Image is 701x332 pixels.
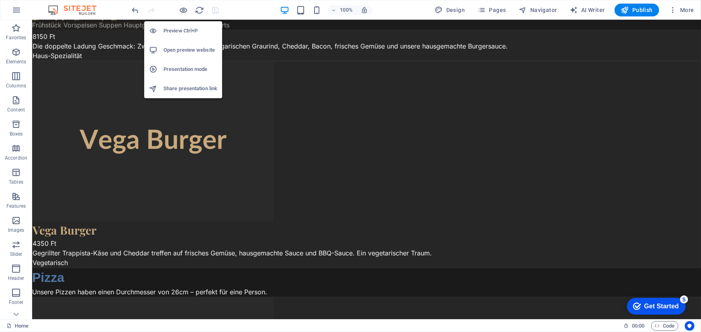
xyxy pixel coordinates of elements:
[6,83,26,89] p: Columns
[567,4,608,16] button: AI Writer
[10,131,23,137] p: Boxes
[195,5,204,15] button: reload
[478,6,506,14] span: Pages
[651,321,679,331] button: Code
[519,6,557,14] span: Navigator
[8,275,24,281] p: Header
[131,6,140,15] i: Undo: Change HTML (Ctrl+Z)
[638,323,639,329] span: :
[669,6,694,14] span: More
[615,4,659,16] button: Publish
[435,6,465,14] span: Design
[7,107,25,113] p: Content
[516,4,560,16] button: Navigator
[361,6,368,14] i: On resize automatically adjust zoom level to fit chosen device.
[6,59,27,65] p: Elements
[9,179,23,185] p: Tables
[632,321,644,331] span: 00 00
[432,4,468,16] button: Design
[340,5,353,15] h6: 100%
[9,299,23,306] p: Footer
[163,45,217,55] h6: Open preview website
[570,6,605,14] span: AI Writer
[6,321,29,331] a: Click to cancel selection. Double-click to open Pages
[621,6,653,14] span: Publish
[131,5,140,15] button: undo
[685,321,695,331] button: Usercentrics
[6,34,26,41] p: Favorites
[474,4,509,16] button: Pages
[328,5,356,15] button: 100%
[163,84,217,93] h6: Share presentation link
[655,321,675,331] span: Code
[163,26,217,36] h6: Preview Ctrl+P
[6,4,65,21] div: Get Started 5 items remaining, 0% complete
[623,321,645,331] h6: Session time
[163,65,217,74] h6: Presentation mode
[666,4,697,16] button: More
[24,9,58,16] div: Get Started
[46,5,106,15] img: Editor Logo
[10,251,22,257] p: Slider
[5,155,27,161] p: Accordion
[6,203,26,209] p: Features
[195,6,204,15] i: Reload page
[59,2,67,10] div: 5
[432,4,468,16] div: Design (Ctrl+Alt+Y)
[8,227,25,233] p: Images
